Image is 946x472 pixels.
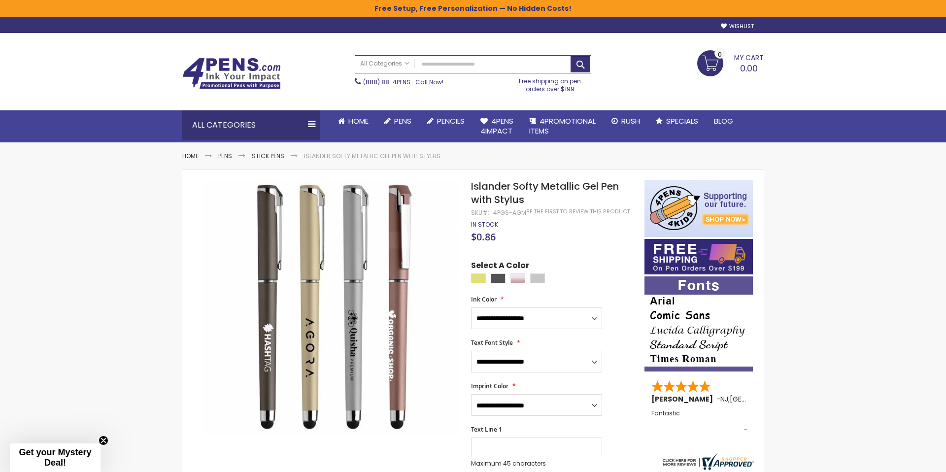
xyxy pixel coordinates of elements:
[473,110,521,142] a: 4Pens4impact
[99,436,108,445] button: Close teaser
[355,56,414,72] a: All Categories
[644,276,753,371] img: font-personalization-examples
[521,110,604,142] a: 4PROMOTIONALITEMS
[621,116,640,126] span: Rush
[718,50,722,59] span: 0
[529,116,596,136] span: 4PROMOTIONAL ITEMS
[530,273,545,283] div: Silver
[252,152,284,160] a: Stick Pens
[865,445,946,472] iframe: Google Customer Reviews
[491,273,506,283] div: Gunmetal
[706,110,741,132] a: Blog
[182,58,281,89] img: 4Pens Custom Pens and Promotional Products
[740,62,758,74] span: 0.00
[202,178,458,434] img: Islander Softy Metallic Gel Pen with Stylus
[218,152,232,160] a: Pens
[720,394,728,404] span: NJ
[651,410,747,431] div: Fantastic
[480,116,513,136] span: 4Pens 4impact
[471,382,508,390] span: Imprint Color
[471,260,529,273] span: Select A Color
[363,78,443,86] span: - Call Now!
[604,110,648,132] a: Rush
[471,179,619,206] span: Islander Softy Metallic Gel Pen with Stylus
[526,208,630,215] a: Be the first to review this product
[348,116,369,126] span: Home
[644,180,753,237] img: 4pens 4 kids
[471,220,498,229] span: In stock
[10,443,101,472] div: Get your Mystery Deal!Close teaser
[471,221,498,229] div: Availability
[376,110,419,132] a: Pens
[714,116,733,126] span: Blog
[304,152,440,160] li: Islander Softy Metallic Gel Pen with Stylus
[471,425,502,434] span: Text Line 1
[651,394,716,404] span: [PERSON_NAME]
[644,239,753,274] img: Free shipping on orders over $199
[419,110,473,132] a: Pencils
[660,453,754,470] img: 4pens.com widget logo
[730,394,802,404] span: [GEOGRAPHIC_DATA]
[509,73,592,93] div: Free shipping on pen orders over $199
[493,209,526,217] div: 4PGS-AGM
[660,464,754,472] a: 4pens.com certificate URL
[471,230,496,243] span: $0.86
[471,338,513,347] span: Text Font Style
[716,394,802,404] span: - ,
[360,60,409,67] span: All Categories
[330,110,376,132] a: Home
[666,116,698,126] span: Specials
[363,78,410,86] a: (888) 88-4PENS
[471,208,489,217] strong: SKU
[182,110,320,140] div: All Categories
[471,295,497,303] span: Ink Color
[510,273,525,283] div: Rose Gold
[182,152,199,160] a: Home
[697,50,764,75] a: 0.00 0
[394,116,411,126] span: Pens
[471,273,486,283] div: Gold
[648,110,706,132] a: Specials
[19,447,91,468] span: Get your Mystery Deal!
[471,460,602,468] p: Maximum 45 characters
[437,116,465,126] span: Pencils
[721,23,754,30] a: Wishlist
